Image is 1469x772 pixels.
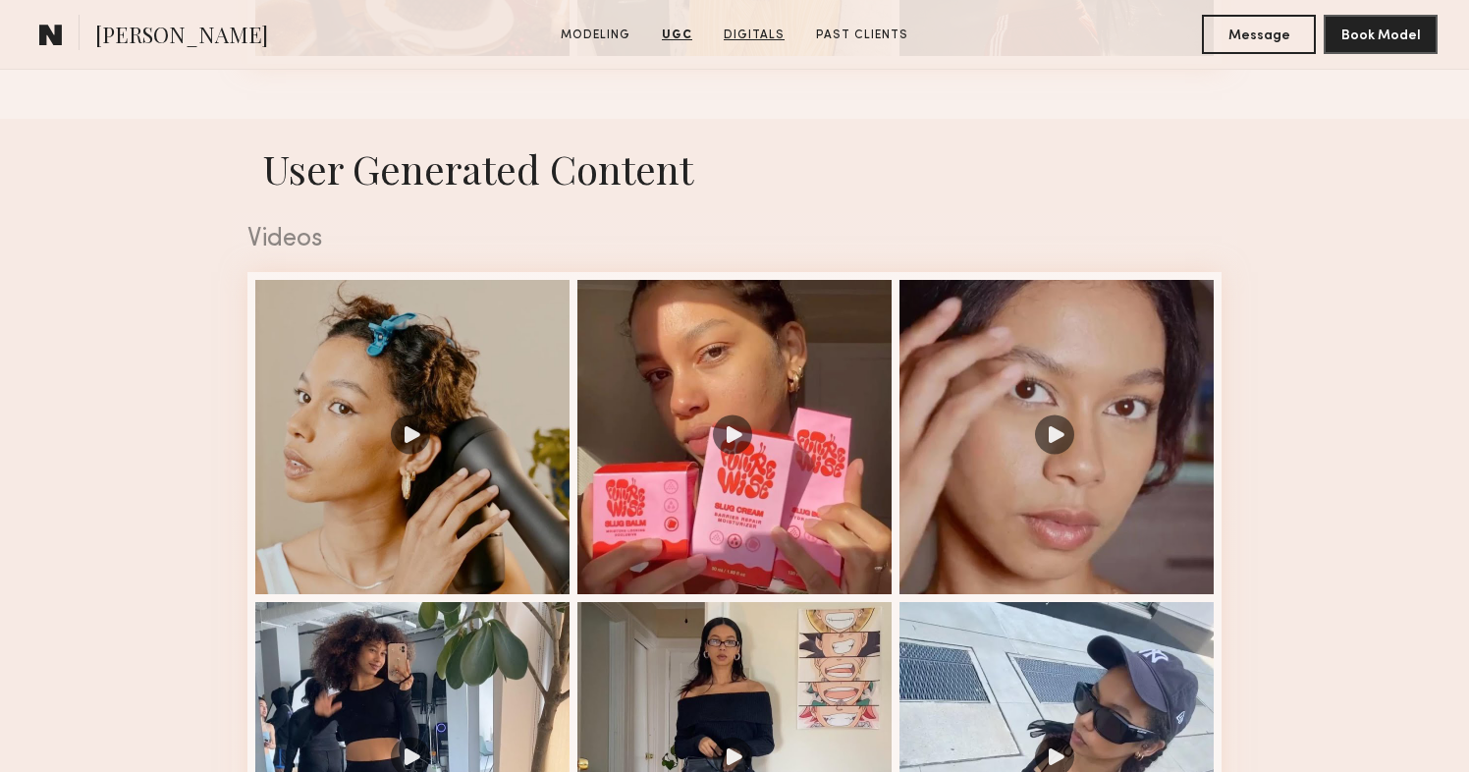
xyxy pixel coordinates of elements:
[1324,15,1438,54] button: Book Model
[232,142,1237,194] h1: User Generated Content
[1202,15,1316,54] button: Message
[553,27,638,44] a: Modeling
[654,27,700,44] a: UGC
[716,27,792,44] a: Digitals
[247,227,1222,252] div: Videos
[95,20,268,54] span: [PERSON_NAME]
[808,27,916,44] a: Past Clients
[1324,26,1438,42] a: Book Model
